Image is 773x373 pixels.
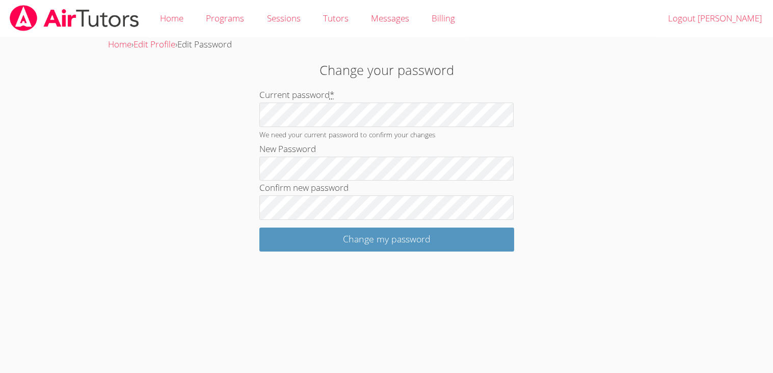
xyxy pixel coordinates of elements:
[9,5,140,31] img: airtutors_banner-c4298cdbf04f3fff15de1276eac7730deb9818008684d7c2e4769d2f7ddbe033.png
[178,60,595,80] h2: Change your password
[108,38,131,50] a: Home
[371,12,409,24] span: Messages
[177,38,232,50] span: Edit Password
[259,182,349,193] label: Confirm new password
[134,38,175,50] a: Edit Profile
[259,130,435,139] small: We need your current password to confirm your changes
[259,143,316,155] label: New Password
[330,89,334,101] abbr: required
[259,89,334,101] label: Current password
[108,37,664,52] div: › ›
[259,228,514,252] input: Change my password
